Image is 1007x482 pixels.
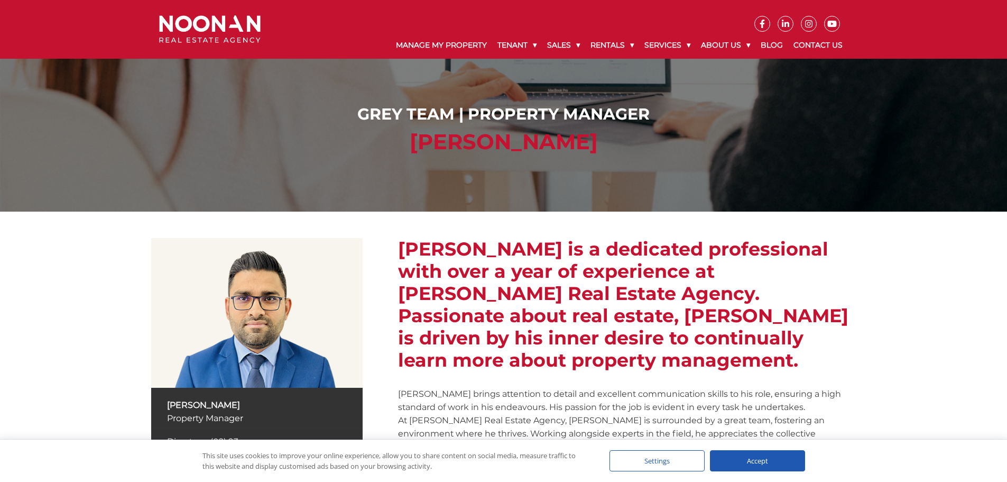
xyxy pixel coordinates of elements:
a: Sales [542,32,585,59]
h1: Grey Team | Property Manager [162,105,845,124]
span: (02) 93.... [210,436,245,447]
a: Click to reveal phone number [167,436,245,447]
a: Services [639,32,696,59]
a: Manage My Property [391,32,492,59]
img: Noonan Real Estate Agency [159,15,261,43]
span: Direct [167,436,192,447]
a: Tenant [492,32,542,59]
div: This site uses cookies to improve your online experience, allow you to share content on social me... [202,450,588,471]
h2: [PERSON_NAME] [162,129,845,154]
p: [PERSON_NAME] [167,398,347,412]
a: About Us [696,32,755,59]
a: Contact Us [788,32,848,59]
h2: [PERSON_NAME] is a dedicated professional with over a year of experience at [PERSON_NAME] Real Es... [398,238,856,371]
a: Rentals [585,32,639,59]
div: Settings [609,450,705,471]
a: Blog [755,32,788,59]
p: [PERSON_NAME] brings attention to detail and excellent communication skills to his role, ensuring... [398,387,856,453]
img: Sanjay Bhusal [151,238,363,388]
p: Property Manager [167,412,347,425]
div: Accept [710,450,805,471]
